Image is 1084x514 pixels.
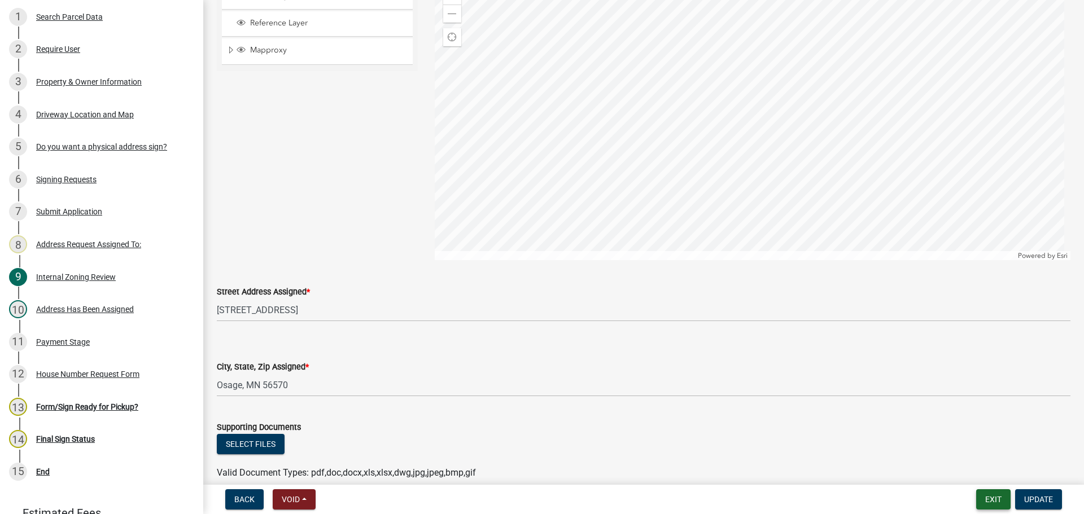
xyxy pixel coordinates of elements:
[222,38,413,64] li: Mapproxy
[9,430,27,448] div: 14
[36,13,103,21] div: Search Parcel Data
[226,45,235,57] span: Expand
[9,203,27,221] div: 7
[217,288,310,296] label: Street Address Assigned
[217,434,285,454] button: Select files
[36,370,139,378] div: House Number Request Form
[9,333,27,351] div: 11
[9,268,27,286] div: 9
[217,467,476,478] span: Valid Document Types: pdf,doc,docx,xls,xlsx,dwg,jpg,jpeg,bmp,gif
[1057,252,1068,260] a: Esri
[36,435,95,443] div: Final Sign Status
[247,45,409,55] span: Mapproxy
[247,18,409,28] span: Reference Layer
[9,106,27,124] div: 4
[9,235,27,253] div: 8
[36,143,167,151] div: Do you want a physical address sign?
[36,111,134,118] div: Driveway Location and Map
[36,305,134,313] div: Address Has Been Assigned
[9,398,27,416] div: 13
[36,240,141,248] div: Address Request Assigned To:
[36,45,80,53] div: Require User
[235,18,409,29] div: Reference Layer
[1015,251,1070,260] div: Powered by
[36,338,90,346] div: Payment Stage
[1024,495,1053,504] span: Update
[36,273,116,281] div: Internal Zoning Review
[443,5,461,23] div: Zoom out
[9,170,27,188] div: 6
[9,138,27,156] div: 5
[36,208,102,216] div: Submit Application
[9,73,27,91] div: 3
[976,489,1011,509] button: Exit
[36,403,138,411] div: Form/Sign Ready for Pickup?
[9,8,27,26] div: 1
[222,11,413,37] li: Reference Layer
[9,365,27,383] div: 12
[225,489,264,509] button: Back
[9,463,27,481] div: 15
[36,468,50,476] div: End
[36,175,97,183] div: Signing Requests
[9,300,27,318] div: 10
[217,424,301,432] label: Supporting Documents
[234,495,255,504] span: Back
[273,489,316,509] button: Void
[1015,489,1062,509] button: Update
[282,495,300,504] span: Void
[443,28,461,46] div: Find my location
[235,45,409,56] div: Mapproxy
[36,78,142,86] div: Property & Owner Information
[9,40,27,58] div: 2
[217,363,309,371] label: City, State, Zip Assigned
